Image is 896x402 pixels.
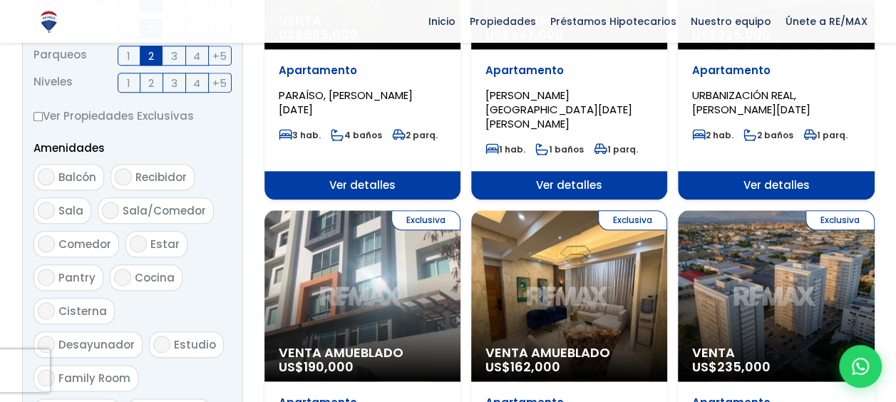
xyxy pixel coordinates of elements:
span: Venta Amueblado [279,346,446,360]
span: Exclusiva [805,210,875,230]
span: 2 baños [743,129,793,141]
input: Sala [38,202,55,219]
span: Sala/Comedor [123,203,206,218]
span: Únete a RE/MAX [778,11,875,32]
span: 3 [171,74,177,92]
span: Propiedades [463,11,543,32]
span: Ver detalles [264,171,460,200]
span: 2 parq. [392,129,438,141]
span: +5 [212,74,227,92]
span: 2 [148,74,154,92]
span: PARAÍSO, [PERSON_NAME][DATE] [279,88,413,117]
input: Balcón [38,168,55,185]
span: Venta Amueblado [485,346,653,360]
span: Exclusiva [391,210,460,230]
input: Estudio [153,336,170,353]
span: Préstamos Hipotecarios [543,11,684,32]
span: Comedor [58,237,111,252]
span: Pantry [58,270,96,285]
span: 162,000 [510,358,560,376]
span: US$ [692,358,771,376]
input: Ver Propiedades Exclusivas [34,112,43,121]
span: 4 [193,47,200,65]
label: Ver Propiedades Exclusivas [34,107,232,125]
span: 1 [127,74,130,92]
input: Estar [130,235,147,252]
span: 1 hab. [485,143,525,155]
p: Apartamento [692,63,860,78]
span: Balcón [58,170,96,185]
span: Recibidor [135,170,187,185]
input: Cocina [114,269,131,286]
span: 2 hab. [692,129,733,141]
span: Ver detalles [471,171,667,200]
span: 1 baños [535,143,584,155]
span: 3 hab. [279,129,321,141]
input: Pantry [38,269,55,286]
span: URBANIZACIÓN REAL, [PERSON_NAME][DATE] [692,88,810,117]
span: Ver detalles [678,171,874,200]
img: Logo de REMAX [36,9,61,34]
input: Desayunador [38,336,55,353]
span: Inicio [421,11,463,32]
span: Estudio [174,337,216,352]
p: Apartamento [279,63,446,78]
span: 4 baños [331,129,382,141]
span: Parqueos [34,46,87,66]
span: US$ [485,358,560,376]
span: Venta [692,346,860,360]
span: Cocina [135,270,175,285]
input: Sala/Comedor [102,202,119,219]
span: Desayunador [58,337,135,352]
span: Family Room [58,371,130,386]
span: 190,000 [304,358,354,376]
span: 3 [171,47,177,65]
span: Exclusiva [598,210,667,230]
span: Cisterna [58,304,107,319]
span: 1 [127,47,130,65]
span: 2 [148,47,154,65]
span: 1 parq. [594,143,638,155]
p: Amenidades [34,139,232,157]
span: 4 [193,74,200,92]
input: Comedor [38,235,55,252]
span: +5 [212,47,227,65]
span: 235,000 [717,358,771,376]
span: Niveles [34,73,73,93]
p: Apartamento [485,63,653,78]
input: Cisterna [38,302,55,319]
span: US$ [279,358,354,376]
input: Recibidor [115,168,132,185]
span: Nuestro equipo [684,11,778,32]
span: [PERSON_NAME][GEOGRAPHIC_DATA][DATE][PERSON_NAME] [485,88,632,131]
span: Sala [58,203,83,218]
span: Estar [150,237,180,252]
span: 1 parq. [803,129,848,141]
